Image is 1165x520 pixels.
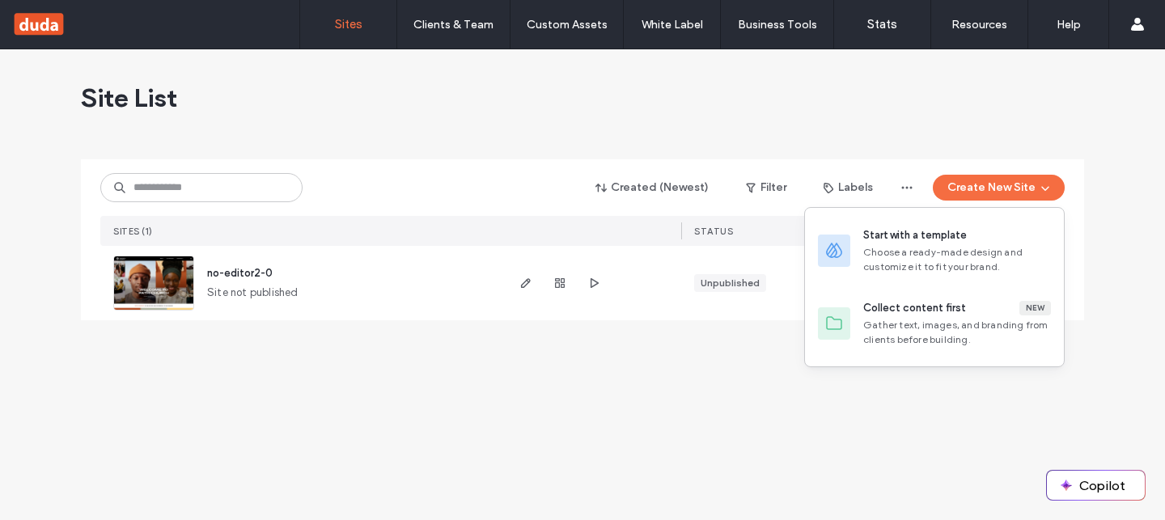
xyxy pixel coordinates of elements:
button: Created (Newest) [582,175,723,201]
button: Create New Site [933,175,1065,201]
label: Clients & Team [413,18,494,32]
div: New [1019,301,1051,315]
span: SITES (1) [113,226,153,237]
div: Collect content first [863,300,966,316]
label: Help [1057,18,1081,32]
label: Stats [867,17,897,32]
span: STATUS [694,226,733,237]
div: Gather text, images, and branding from clients before building. [863,318,1051,347]
span: Site List [81,82,177,114]
div: Unpublished [701,276,760,290]
button: Copilot [1047,471,1145,500]
label: Business Tools [738,18,817,32]
a: no-editor2-0 [207,267,273,279]
label: Sites [335,17,362,32]
div: Start with a template [863,227,967,243]
span: Site not published [207,285,299,301]
label: White Label [642,18,703,32]
button: Filter [730,175,803,201]
label: Resources [951,18,1007,32]
div: Choose a ready-made design and customize it to fit your brand. [863,245,1051,274]
label: Custom Assets [527,18,608,32]
button: Labels [809,175,888,201]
